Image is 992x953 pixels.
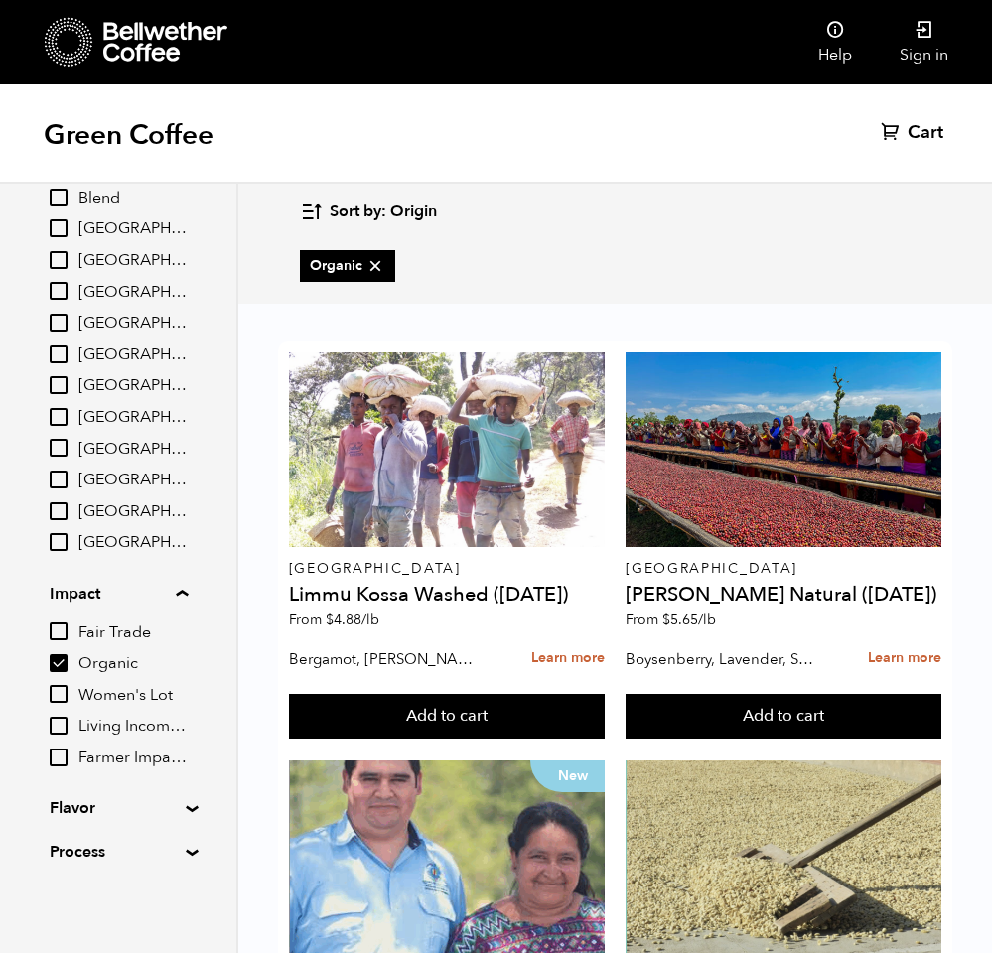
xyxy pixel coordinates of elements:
a: Learn more [531,637,605,680]
input: [GEOGRAPHIC_DATA] [50,314,68,332]
input: [GEOGRAPHIC_DATA] [50,439,68,457]
span: Blend [78,188,188,209]
summary: Impact [50,582,188,606]
span: Sort by: Origin [330,202,437,223]
input: [GEOGRAPHIC_DATA] [50,282,68,300]
h4: [PERSON_NAME] Natural ([DATE]) [626,585,941,605]
button: Add to cart [626,694,941,740]
span: [GEOGRAPHIC_DATA] [78,407,188,429]
span: $ [326,611,334,629]
input: [GEOGRAPHIC_DATA] [50,471,68,488]
span: [GEOGRAPHIC_DATA] [78,439,188,461]
p: [GEOGRAPHIC_DATA] [289,562,605,576]
input: [GEOGRAPHIC_DATA] [50,376,68,394]
span: [GEOGRAPHIC_DATA] [78,375,188,397]
span: Cart [908,121,943,145]
input: [GEOGRAPHIC_DATA] [50,408,68,426]
bdi: 5.65 [662,611,716,629]
input: [GEOGRAPHIC_DATA] [50,219,68,237]
a: Cart [881,121,948,145]
span: [GEOGRAPHIC_DATA] [78,313,188,335]
span: [GEOGRAPHIC_DATA] [78,282,188,304]
input: Fair Trade [50,622,68,640]
input: [GEOGRAPHIC_DATA] [50,502,68,520]
summary: Flavor [50,796,187,820]
span: [GEOGRAPHIC_DATA] [78,470,188,491]
input: Living Income Pricing [50,717,68,735]
span: [GEOGRAPHIC_DATA] [78,532,188,554]
h1: Green Coffee [44,117,213,153]
span: Living Income Pricing [78,716,188,738]
button: Add to cart [289,694,605,740]
span: Fair Trade [78,622,188,644]
span: [GEOGRAPHIC_DATA] [78,344,188,366]
span: [GEOGRAPHIC_DATA] [78,250,188,272]
h4: Limmu Kossa Washed ([DATE]) [289,585,605,605]
input: Farmer Impact Fund [50,749,68,766]
span: /lb [698,611,716,629]
span: Women's Lot [78,685,188,707]
a: Learn more [868,637,941,680]
input: Blend [50,189,68,206]
input: [GEOGRAPHIC_DATA] [50,345,68,363]
span: $ [662,611,670,629]
input: [GEOGRAPHIC_DATA] [50,251,68,269]
input: [GEOGRAPHIC_DATA] [50,533,68,551]
summary: Process [50,840,187,864]
p: Boysenberry, Lavender, Sweet Cream [626,644,815,674]
input: Women's Lot [50,685,68,703]
p: Bergamot, [PERSON_NAME], [PERSON_NAME] [289,644,479,674]
span: From [626,611,716,629]
span: Organic [78,653,188,675]
span: [GEOGRAPHIC_DATA] [78,218,188,240]
span: From [289,611,379,629]
input: Organic [50,654,68,672]
p: [GEOGRAPHIC_DATA] [626,562,941,576]
span: [GEOGRAPHIC_DATA] [78,501,188,523]
bdi: 4.88 [326,611,379,629]
span: /lb [361,611,379,629]
span: Farmer Impact Fund [78,748,188,769]
p: New [530,760,605,792]
button: Sort by: Origin [300,189,437,235]
span: Organic [310,256,385,276]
